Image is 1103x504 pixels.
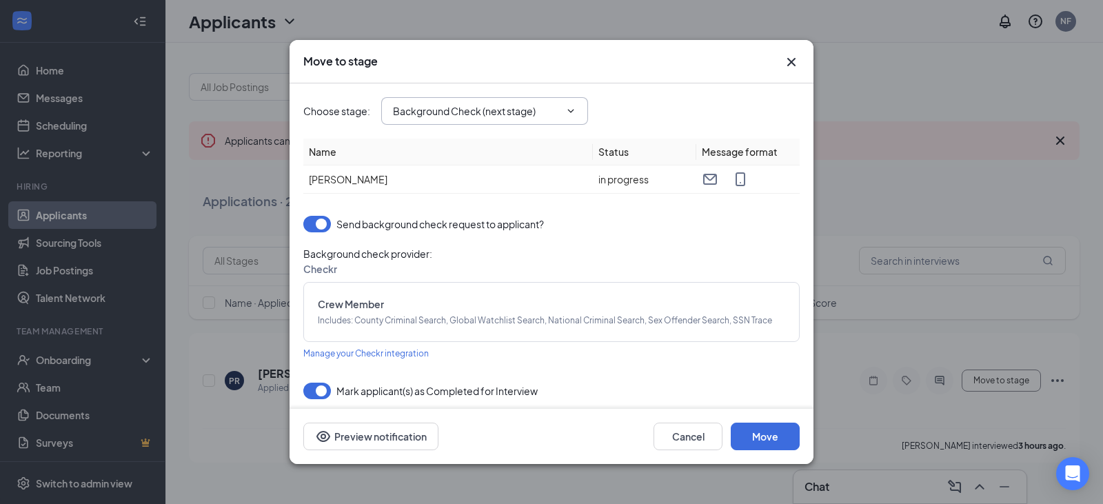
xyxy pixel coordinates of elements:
span: Choose stage : [303,103,370,119]
div: Open Intercom Messenger [1056,457,1089,490]
span: Manage your Checkr integration [303,348,429,359]
svg: Eye [315,428,332,445]
th: Message format [696,139,800,165]
span: Mark applicant(s) as Completed for Interview [336,383,538,399]
th: Status [593,139,696,165]
button: Preview notificationEye [303,423,438,450]
button: Cancel [654,423,722,450]
span: [PERSON_NAME] [309,173,387,185]
span: Send background check request to applicant? [336,216,544,232]
svg: MobileSms [732,171,749,188]
span: Crew Member [318,296,785,312]
a: Manage your Checkr integration [303,345,429,361]
span: Checkr [303,263,337,275]
td: in progress [593,165,696,194]
span: Includes : County Criminal Search, Global Watchlist Search, National Criminal Search, Sex Offende... [318,314,785,327]
button: Move [731,423,800,450]
th: Name [303,139,593,165]
svg: Cross [783,54,800,70]
h3: Move to stage [303,54,378,69]
span: Background check provider : [303,246,800,261]
svg: Email [702,171,718,188]
svg: ChevronDown [565,105,576,117]
button: Close [783,54,800,70]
